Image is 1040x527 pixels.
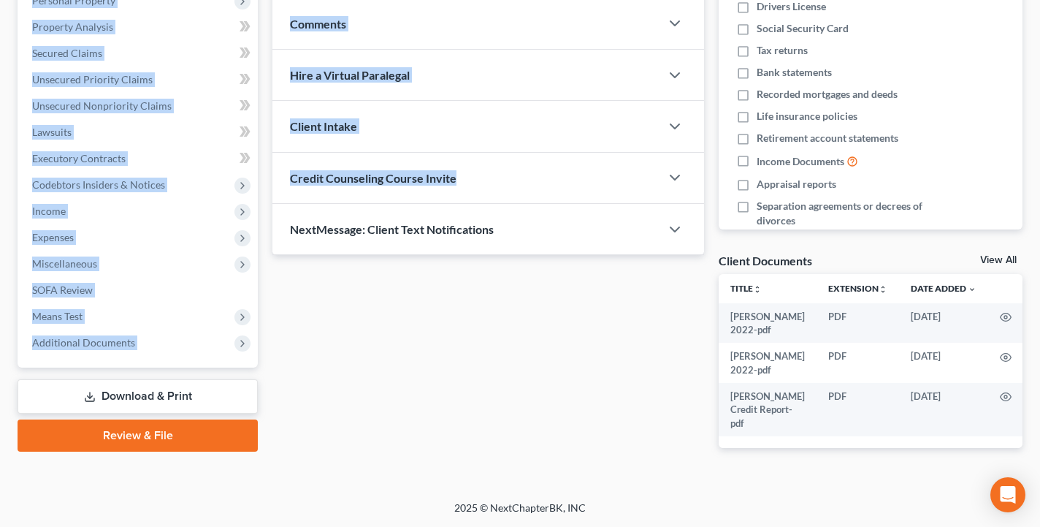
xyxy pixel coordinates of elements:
[20,40,258,67] a: Secured Claims
[757,109,857,124] span: Life insurance policies
[20,14,258,40] a: Property Analysis
[990,477,1025,512] div: Open Intercom Messenger
[757,199,934,228] span: Separation agreements or decrees of divorces
[757,21,849,36] span: Social Security Card
[32,231,74,243] span: Expenses
[817,343,899,383] td: PDF
[20,93,258,119] a: Unsecured Nonpriority Claims
[719,343,817,383] td: [PERSON_NAME] 2022-pdf
[730,283,762,294] a: Titleunfold_more
[18,420,258,452] a: Review & File
[32,205,66,217] span: Income
[719,383,817,436] td: [PERSON_NAME] Credit Report-pdf
[719,253,812,268] div: Client Documents
[20,67,258,93] a: Unsecured Priority Claims
[32,20,113,33] span: Property Analysis
[879,285,887,294] i: unfold_more
[899,383,988,436] td: [DATE]
[757,43,808,58] span: Tax returns
[899,303,988,344] td: [DATE]
[817,383,899,436] td: PDF
[968,285,976,294] i: expand_more
[32,73,153,86] span: Unsecured Priority Claims
[290,222,494,236] span: NextMessage: Client Text Notifications
[20,277,258,303] a: SOFA Review
[32,257,97,270] span: Miscellaneous
[290,68,410,82] span: Hire a Virtual Paralegal
[20,145,258,172] a: Executory Contracts
[32,99,172,112] span: Unsecured Nonpriority Claims
[757,154,844,169] span: Income Documents
[911,283,976,294] a: Date Added expand_more
[757,131,898,145] span: Retirement account statements
[719,303,817,344] td: [PERSON_NAME] 2022-pdf
[817,303,899,344] td: PDF
[753,285,762,294] i: unfold_more
[32,284,93,296] span: SOFA Review
[290,119,357,133] span: Client Intake
[32,178,165,191] span: Codebtors Insiders & Notices
[290,171,456,185] span: Credit Counseling Course Invite
[757,65,832,80] span: Bank statements
[32,336,135,349] span: Additional Documents
[32,152,126,164] span: Executory Contracts
[980,255,1017,265] a: View All
[32,47,102,59] span: Secured Claims
[899,343,988,383] td: [DATE]
[18,379,258,414] a: Download & Print
[757,177,836,192] span: Appraisal reports
[757,87,898,102] span: Recorded mortgages and deeds
[828,283,887,294] a: Extensionunfold_more
[290,17,346,31] span: Comments
[32,126,72,138] span: Lawsuits
[20,119,258,145] a: Lawsuits
[32,310,83,322] span: Means Test
[104,501,936,527] div: 2025 © NextChapterBK, INC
